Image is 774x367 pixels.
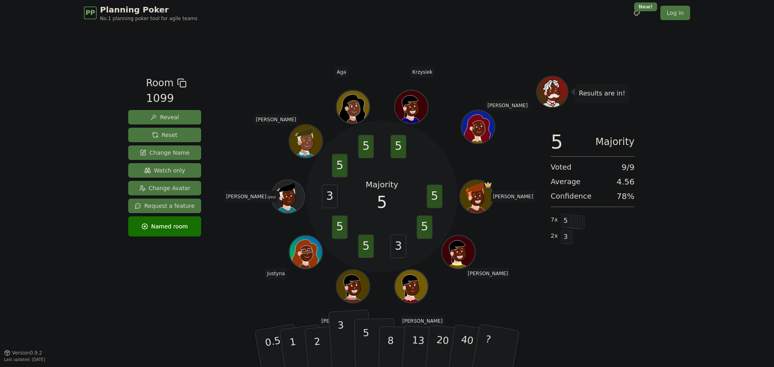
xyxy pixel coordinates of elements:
[427,185,442,208] span: 5
[128,216,201,236] button: Named room
[551,232,558,241] span: 2 x
[400,315,445,327] span: Click to change your name
[335,66,348,77] span: Click to change your name
[135,202,195,210] span: Request a feature
[634,2,657,11] div: New!
[100,15,198,22] span: No.1 planning poker tool for agile teams
[85,8,95,18] span: PP
[144,166,185,174] span: Watch only
[128,199,201,213] button: Request a feature
[660,6,690,20] a: Log in
[146,76,173,90] span: Room
[366,179,398,190] p: Majority
[337,319,346,363] p: 3
[140,149,189,157] span: Change Name
[152,131,177,139] span: Reset
[332,154,347,178] span: 5
[139,184,191,192] span: Change Avatar
[561,214,570,228] span: 5
[491,191,535,202] span: Click to change your name
[377,190,387,214] span: 5
[595,132,635,151] span: Majority
[150,113,179,121] span: Reveal
[485,100,530,111] span: Click to change your name
[390,234,406,258] span: 3
[146,90,186,107] div: 1099
[484,181,492,189] span: Igor is the host
[4,350,42,356] button: Version0.9.2
[84,4,198,22] a: PPPlanning PokerNo.1 planning poker tool for agile teams
[266,195,276,199] span: (you)
[265,268,287,279] span: Click to change your name
[224,191,278,202] span: Click to change your name
[272,181,304,212] button: Click to change your avatar
[551,191,591,202] span: Confidence
[4,357,45,362] span: Last updated: [DATE]
[622,162,635,173] span: 9 / 9
[358,234,374,258] span: 5
[128,110,201,124] button: Reveal
[466,268,510,279] span: Click to change your name
[128,145,201,160] button: Change Name
[390,135,406,159] span: 5
[551,216,558,224] span: 7 x
[100,4,198,15] span: Planning Poker
[12,350,42,356] span: Version 0.9.2
[551,162,572,173] span: Voted
[332,216,347,239] span: 5
[322,185,337,208] span: 3
[410,66,435,77] span: Click to change your name
[579,88,625,99] p: Results are in!
[561,230,570,244] span: 3
[416,216,432,239] span: 5
[128,163,201,178] button: Watch only
[551,176,580,187] span: Average
[128,181,201,195] button: Change Avatar
[630,6,644,20] button: New!
[128,128,201,142] button: Reset
[616,176,635,187] span: 4.56
[254,114,298,125] span: Click to change your name
[358,135,374,159] span: 5
[319,315,364,327] span: Click to change your name
[617,191,635,202] span: 78 %
[141,222,188,230] span: Named room
[551,132,563,151] span: 5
